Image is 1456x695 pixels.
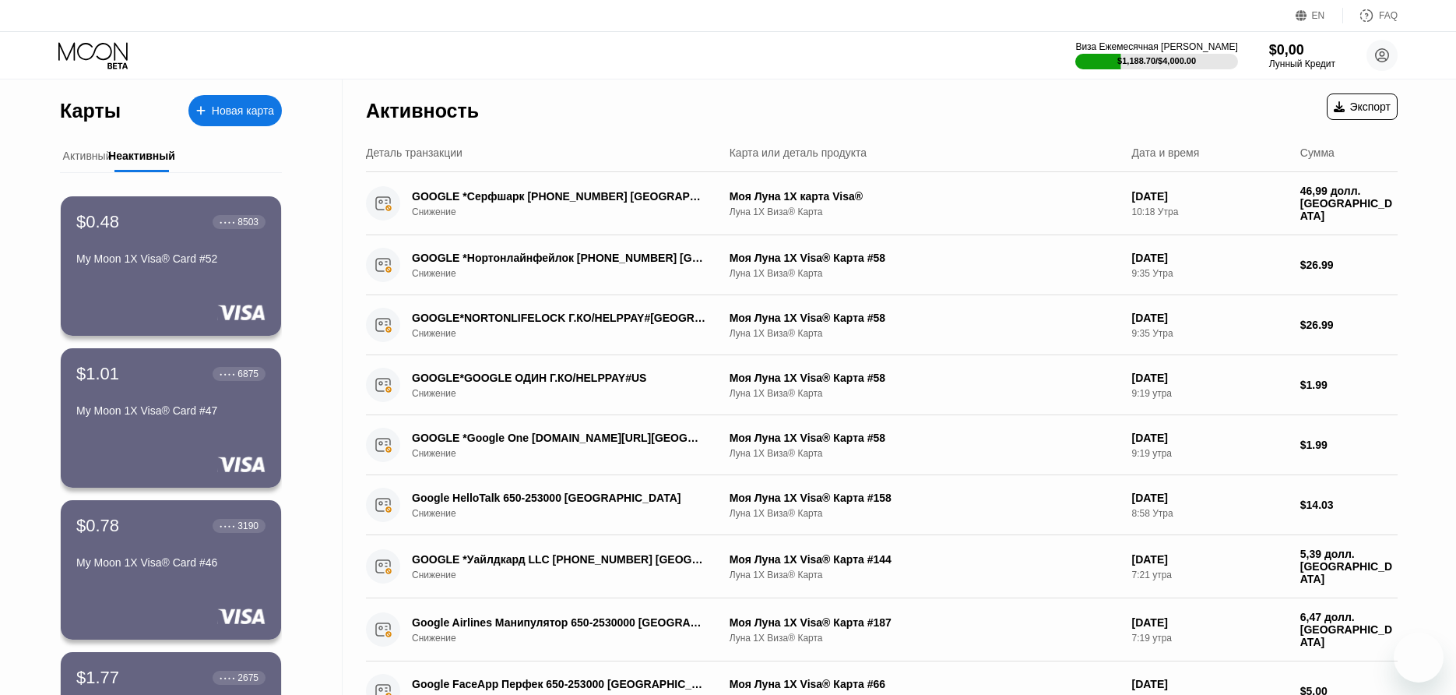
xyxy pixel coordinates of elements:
[1131,553,1287,566] div: [DATE]
[730,432,1120,444] div: Моя Луна 1X Visa® Карта #58
[366,475,1398,535] div: Google HelloTalk 650-253000 [GEOGRAPHIC_DATA]СнижениеМоя Луна 1X Visa® Карта #158Луна 1X Виза® Ка...
[730,448,1120,459] div: Луна 1X Виза® Карта
[237,369,258,379] div: 6875
[76,668,119,688] div: $1.77
[412,508,728,519] div: Снижение
[412,312,705,324] div: GOOGLE*NORTONLIFELOCK Г.КО/HELPPAY#[GEOGRAPHIC_DATA]
[1131,448,1287,459] div: 9:19 утра
[1300,439,1398,451] div: $1.99
[1131,432,1287,444] div: [DATE]
[730,146,867,159] div: Карта или деталь продукта
[220,524,235,528] div: ● ● ● ●
[220,220,235,224] div: ● ● ● ●
[1131,372,1287,384] div: [DATE]
[730,616,1120,629] div: Моя Луна 1X Visa® Карта #187
[1394,633,1444,683] iframe: Кнопка запуска окна обмена сообщениями
[76,516,119,536] div: $0.78
[412,328,728,339] div: Снижение
[63,150,112,162] div: Активный
[220,676,235,680] div: ● ● ● ●
[1269,42,1335,58] div: $0,00
[730,508,1120,519] div: Луна 1X Виза® Карта
[212,104,274,118] div: Новая карта
[412,633,728,644] div: Снижение
[412,190,705,203] div: GOOGLE *Серфшарк [PHONE_NUMBER] [GEOGRAPHIC_DATA]
[412,553,705,566] div: GOOGLE *Уайлдкард LLC [PHONE_NUMBER] [GEOGRAPHIC_DATA]
[730,268,1120,279] div: Луна 1X Виза® Карта
[237,672,258,683] div: 2675
[60,100,121,122] div: Карты
[730,492,1120,504] div: Моя Луна 1X Visa® Карта #158
[1131,206,1287,217] div: 10:18 Утра
[366,295,1398,355] div: GOOGLE*NORTONLIFELOCK Г.КО/HELPPAY#[GEOGRAPHIC_DATA]СнижениеМоя Луна 1X Visa® Карта #58Луна 1X Ви...
[1131,633,1287,644] div: 7:19 утра
[730,570,1120,580] div: Луна 1X Виза® Карта
[730,206,1120,217] div: Луна 1X Виза® Карта
[1300,499,1398,511] div: $14.03
[412,252,705,264] div: GOOGLE *Нортонлайнфейлок [PHONE_NUMBER] [GEOGRAPHIC_DATA]
[1131,146,1199,159] div: Дата и время
[1269,42,1335,69] div: $0,00Лунный Кредит
[1296,8,1343,23] div: EN
[188,95,282,126] div: Новая карта
[76,252,266,265] div: My Moon 1X Visa® Card #52
[730,372,1120,384] div: Моя Луна 1X Visa® Карта #58
[1131,190,1287,203] div: [DATE]
[1300,185,1398,222] div: 46,99 долл. [GEOGRAPHIC_DATA]
[1131,570,1287,580] div: 7:21 утра
[1131,388,1287,399] div: 9:19 утра
[220,372,235,376] div: ● ● ● ●
[1131,328,1287,339] div: 9:35 Утра
[366,235,1398,295] div: GOOGLE *Нортонлайнфейлок [PHONE_NUMBER] [GEOGRAPHIC_DATA]СнижениеМоя Луна 1X Visa® Карта #58Луна ...
[412,206,728,217] div: Снижение
[412,388,728,399] div: Снижение
[1334,101,1391,113] div: Экспорт
[1131,616,1287,629] div: [DATE]
[366,172,1398,235] div: GOOGLE *Серфшарк [PHONE_NUMBER] [GEOGRAPHIC_DATA]СнижениеМоя Луна 1X карта Visa®Луна 1X Виза® Кар...
[1300,548,1398,585] div: 5,39 долл. [GEOGRAPHIC_DATA]
[1327,93,1398,120] div: Экспорт
[1131,252,1287,264] div: [DATE]
[412,268,728,279] div: Снижение
[730,252,1120,264] div: Моя Луна 1X Visa® Карта #58
[730,553,1120,566] div: Моя Луна 1X Visa® Карта #144
[1343,8,1398,23] div: FAQ
[1269,58,1335,69] div: Лунный Кредит
[412,432,705,444] div: GOOGLE *Google One [DOMAIN_NAME][URL][GEOGRAPHIC_DATA]
[730,328,1120,339] div: Луна 1X Виза® Карта
[1300,611,1398,648] div: 6,47 долл. [GEOGRAPHIC_DATA]
[1131,492,1287,504] div: [DATE]
[730,312,1120,324] div: Моя Луна 1X Visa® Карта #58
[108,150,175,162] div: Неактивный
[730,633,1120,644] div: Луна 1X Виза® Карта
[412,492,705,504] div: Google HelloTalk 650-253000 [GEOGRAPHIC_DATA]
[366,100,479,122] div: Активность
[1300,319,1398,331] div: $26.99
[1131,268,1287,279] div: 9:35 Утра
[412,372,705,384] div: GOOGLE*GOOGLE ОДИН Г.КО/HELPPAY#US
[1075,41,1237,69] div: Виза Ежемесячная [PERSON_NAME]$1,188.70/$4,000.00
[412,570,728,580] div: Снижение
[730,388,1120,399] div: Луна 1X Виза® Карта
[366,415,1398,475] div: GOOGLE *Google One [DOMAIN_NAME][URL][GEOGRAPHIC_DATA]СнижениеМоя Луна 1X Visa® Карта #58Луна 1X ...
[1300,379,1398,391] div: $1.99
[412,616,705,629] div: Google Airlines Манипулятор 650-2530000 [GEOGRAPHIC_DATA]
[237,520,258,531] div: 3190
[1300,146,1335,159] div: Сумма
[1379,10,1398,21] div: FAQ
[412,448,728,459] div: Снижение
[1075,41,1237,52] div: Виза Ежемесячная [PERSON_NAME]
[1131,312,1287,324] div: [DATE]
[76,364,119,384] div: $1.01
[76,556,266,569] div: My Moon 1X Visa® Card #46
[366,535,1398,598] div: GOOGLE *Уайлдкард LLC [PHONE_NUMBER] [GEOGRAPHIC_DATA]СнижениеМоя Луна 1X Visa® Карта #144Луна 1X...
[1131,508,1287,519] div: 8:58 Утра
[366,355,1398,415] div: GOOGLE*GOOGLE ОДИН Г.КО/HELPPAY#USСнижениеМоя Луна 1X Visa® Карта #58Луна 1X Виза® Карта[DATE]9:1...
[76,404,266,417] div: My Moon 1X Visa® Card #47
[412,678,705,690] div: Google FaceApp Перфек 650-253000 [GEOGRAPHIC_DATA]
[61,500,281,640] div: $0.78● ● ● ●3190My Moon 1X Visa® Card #46
[1300,259,1398,271] div: $26.99
[61,348,281,488] div: $1.01● ● ● ●6875My Moon 1X Visa® Card #47
[730,678,1120,690] div: Моя Луна 1X Visa® Карта #66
